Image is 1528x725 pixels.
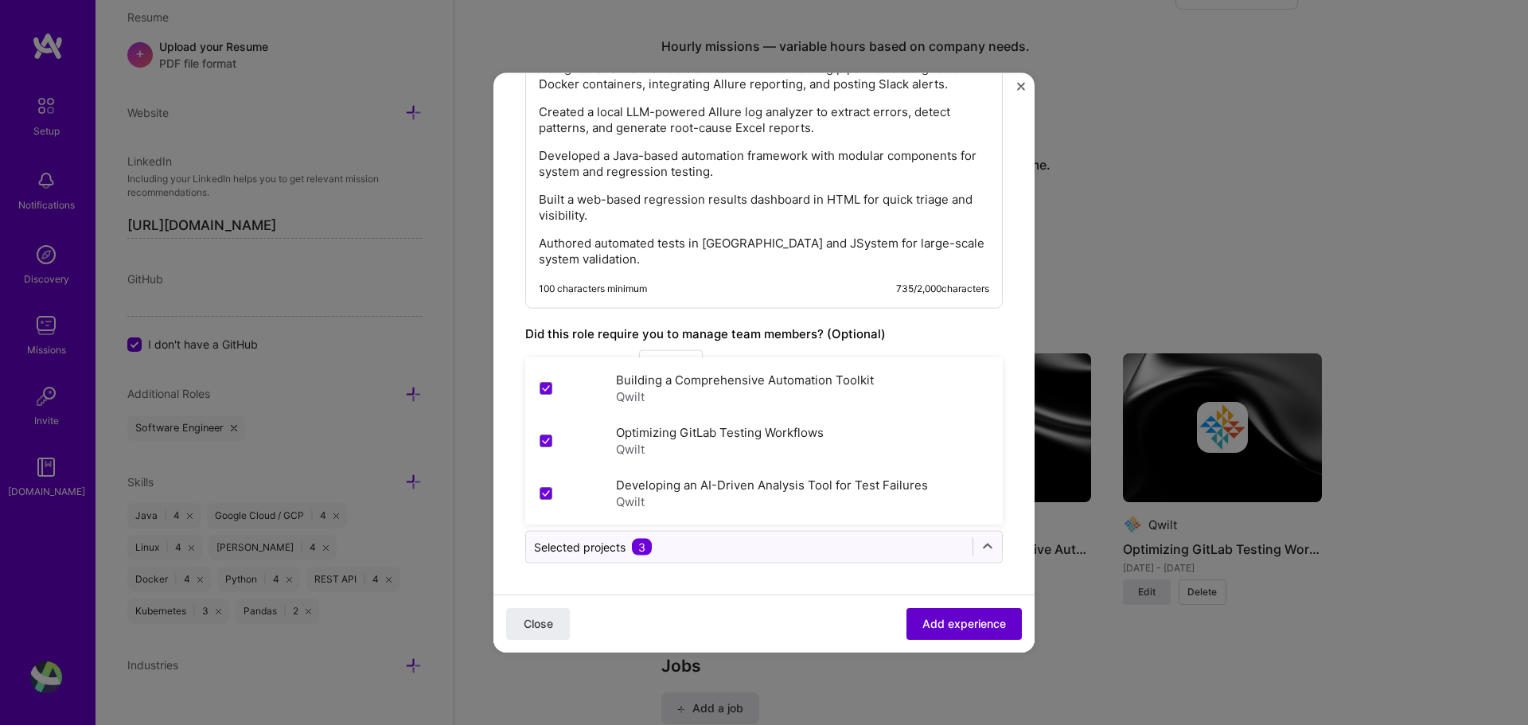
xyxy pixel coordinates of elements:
div: 735 / 2,000 characters [896,282,989,294]
p: Created a local LLM-powered Allure log analyzer to extract errors, detect patterns, and generate ... [539,103,989,135]
p: Designed and maintained a custom GitLab CI testing pipeline running tests in Docker containers, i... [539,60,989,92]
div: 100 characters minimum [539,282,647,294]
p: Built a web-based regression results dashboard in HTML for quick triage and visibility. [539,191,989,223]
button: Close [1017,82,1025,99]
label: Developing an AI-Driven Analysis Tool for Test Failures [616,477,928,492]
div: Qwilt [616,388,874,404]
p: Developed a Java-based automation framework with modular components for system and regression tes... [539,147,989,179]
p: Authored automated tests in [GEOGRAPHIC_DATA] and JSystem for large-scale system validation. [539,235,989,267]
button: Close [506,608,570,640]
span: Close [524,616,553,632]
span: Add experience [922,616,1006,632]
button: Add experience [906,608,1022,640]
label: Did this role require you to manage team members? (Optional) [525,325,886,341]
div: team members. [525,349,1003,382]
label: Optimizing GitLab Testing Workflows [616,424,824,439]
div: Selected projects [534,538,652,555]
label: Building a Comprehensive Automation Toolkit [616,372,874,387]
div: Qwilt [616,440,824,457]
span: 3 [632,538,652,555]
div: Qwilt [616,493,928,509]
